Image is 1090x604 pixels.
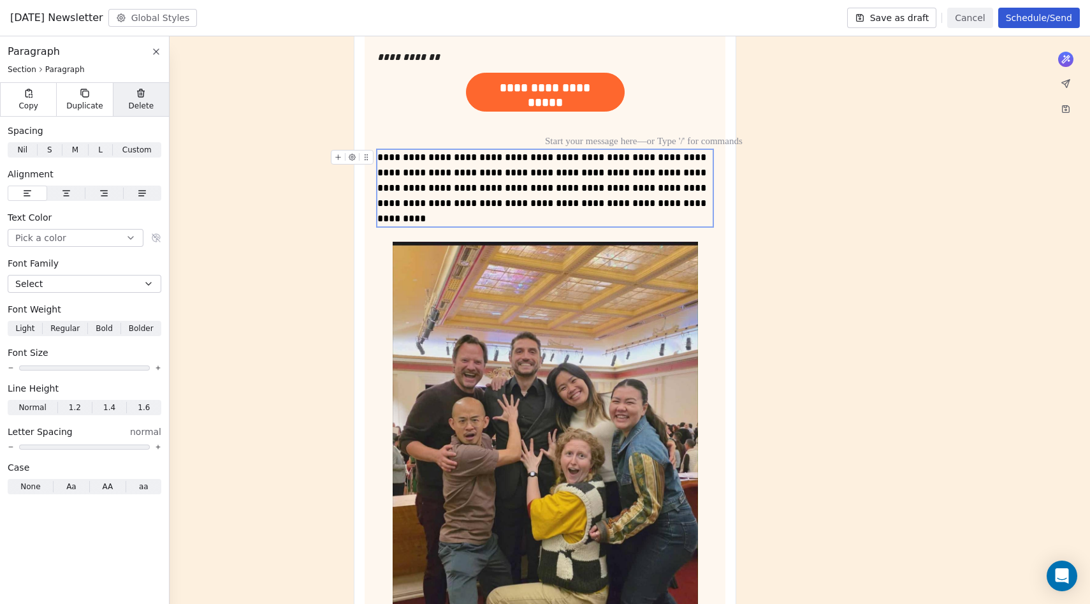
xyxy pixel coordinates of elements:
button: Schedule/Send [998,8,1080,28]
button: Global Styles [108,9,198,27]
span: L [98,144,103,156]
span: normal [130,425,161,438]
span: 1.2 [69,402,81,413]
span: [DATE] Newsletter [10,10,103,26]
span: Nil [17,144,27,156]
span: Text Color [8,211,52,224]
span: Duplicate [66,101,103,111]
span: Alignment [8,168,54,180]
span: Delete [129,101,154,111]
span: aa [139,481,149,492]
span: Case [8,461,29,474]
button: Cancel [947,8,992,28]
span: AA [102,481,113,492]
span: Font Weight [8,303,61,316]
span: M [72,144,78,156]
span: S [47,144,52,156]
span: None [20,481,40,492]
span: Select [15,277,43,290]
span: Custom [122,144,152,156]
span: Bold [96,323,113,334]
span: 1.4 [103,402,115,413]
span: Spacing [8,124,43,137]
span: Normal [18,402,46,413]
span: Aa [66,481,76,492]
span: Regular [50,323,80,334]
span: Line Height [8,382,59,395]
span: Font Family [8,257,59,270]
span: 1.6 [138,402,150,413]
button: Pick a color [8,229,143,247]
span: Bolder [129,323,154,334]
span: Copy [18,101,38,111]
div: Open Intercom Messenger [1047,561,1077,591]
span: Paragraph [8,44,60,59]
span: Light [15,323,34,334]
button: Save as draft [847,8,937,28]
span: Section [8,64,36,75]
span: Font Size [8,346,48,359]
span: Paragraph [45,64,85,75]
span: Letter Spacing [8,425,73,438]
